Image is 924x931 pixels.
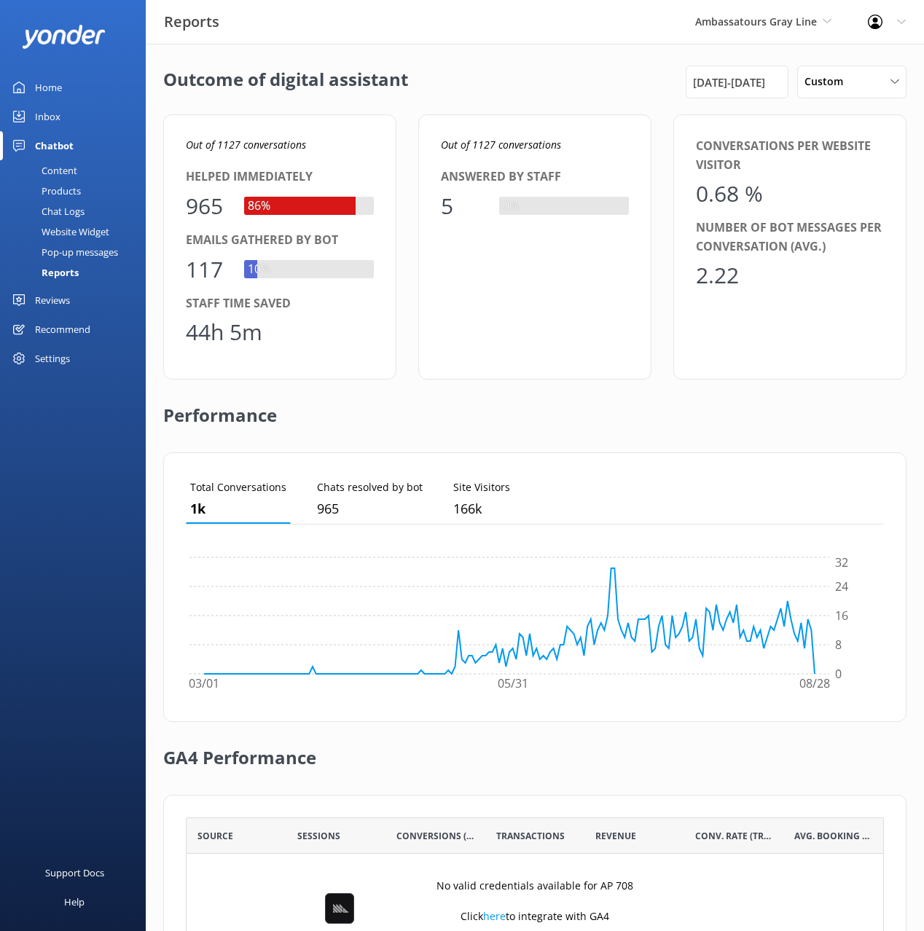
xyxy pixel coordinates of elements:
[190,498,286,519] p: 1,127
[9,160,146,181] a: Content
[9,262,79,283] div: Reports
[695,15,817,28] span: Ambassatours Gray Line
[244,260,274,279] div: 10%
[696,219,884,256] div: Number of bot messages per conversation (avg.)
[186,315,262,350] div: 44h 5m
[186,168,374,186] div: Helped immediately
[186,189,230,224] div: 965
[835,637,842,653] tspan: 8
[164,10,219,34] h3: Reports
[9,181,81,201] div: Products
[696,258,740,293] div: 2.22
[498,676,528,692] tspan: 05/31
[441,189,485,224] div: 5
[163,380,277,438] h2: Performance
[35,73,62,102] div: Home
[396,829,474,843] span: Conversions (All)
[835,578,848,594] tspan: 24
[496,829,565,843] span: Transactions
[696,176,763,211] div: 0.68 %
[696,137,884,174] div: Conversations per website visitor
[9,201,85,221] div: Chat Logs
[453,479,510,495] p: Site Visitors
[9,242,118,262] div: Pop-up messages
[9,221,146,242] a: Website Widget
[9,242,146,262] a: Pop-up messages
[190,479,286,495] p: Total Conversations
[441,168,629,186] div: Answered by staff
[186,231,374,250] div: Emails gathered by bot
[163,66,408,98] h2: Outcome of digital assistant
[35,315,90,344] div: Recommend
[9,181,146,201] a: Products
[483,909,506,923] a: here
[9,201,146,221] a: Chat Logs
[9,262,146,283] a: Reports
[9,221,109,242] div: Website Widget
[9,160,77,181] div: Content
[35,344,70,373] div: Settings
[799,676,830,692] tspan: 08/28
[436,878,633,894] p: No valid credentials available for AP 708
[163,722,316,780] h2: GA4 Performance
[186,252,230,287] div: 117
[189,676,219,692] tspan: 03/01
[317,479,423,495] p: Chats resolved by bot
[461,908,609,924] p: Click to integrate with GA4
[835,608,848,624] tspan: 16
[835,666,842,682] tspan: 0
[297,829,340,843] span: Sessions
[441,138,561,152] i: Out of 1127 conversations
[35,131,74,160] div: Chatbot
[45,858,104,887] div: Support Docs
[22,25,106,49] img: yonder-white-logo.png
[35,286,70,315] div: Reviews
[244,197,274,216] div: 86%
[695,829,773,843] span: Conv. Rate (Transactions)
[453,498,510,519] p: 166,399
[835,555,848,571] tspan: 32
[186,294,374,313] div: Staff time saved
[197,829,233,843] span: Source
[794,829,872,843] span: Avg. Booking Value
[35,102,60,131] div: Inbox
[499,197,522,216] div: 0%
[186,138,306,152] i: Out of 1127 conversations
[693,74,765,91] span: [DATE] - [DATE]
[64,887,85,916] div: Help
[804,74,852,90] span: Custom
[317,498,423,519] p: 965
[595,829,636,843] span: Revenue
